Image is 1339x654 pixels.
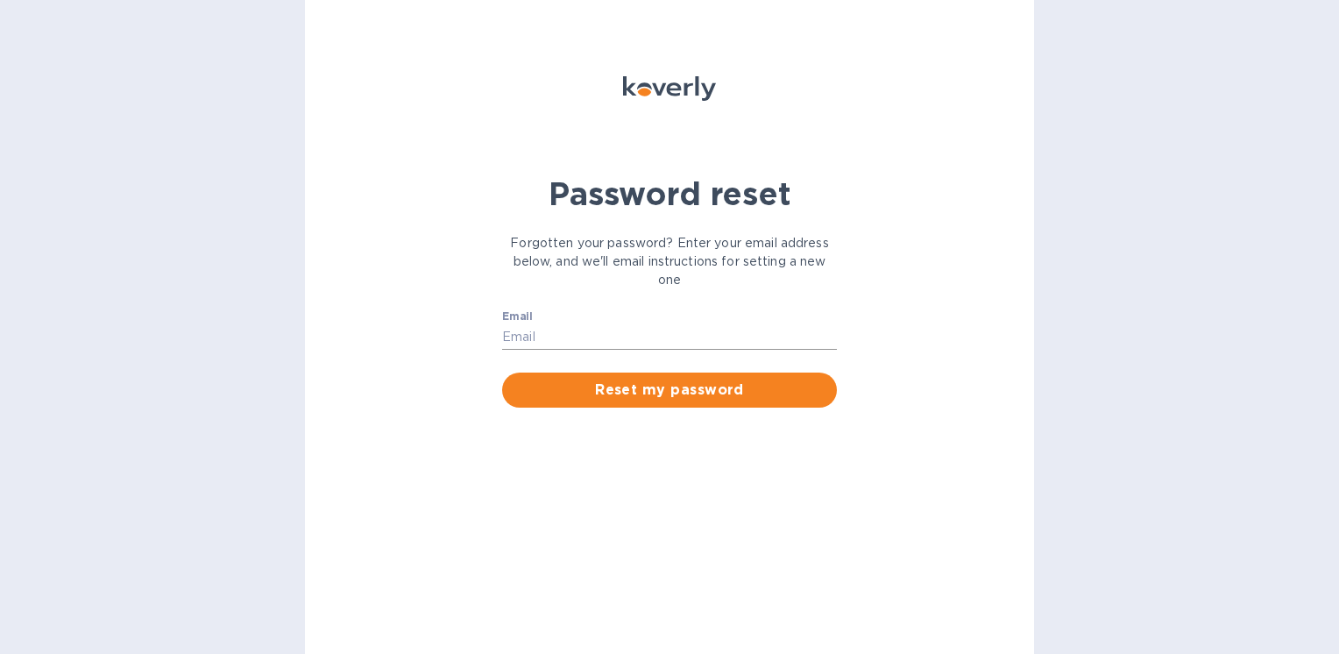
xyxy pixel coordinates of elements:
b: Password reset [549,174,791,213]
label: Email [502,311,533,322]
p: Forgotten your password? Enter your email address below, and we'll email instructions for setting... [502,234,837,289]
img: Koverly [623,76,716,101]
span: Reset my password [516,380,823,401]
button: Reset my password [502,373,837,408]
input: Email [502,324,837,351]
